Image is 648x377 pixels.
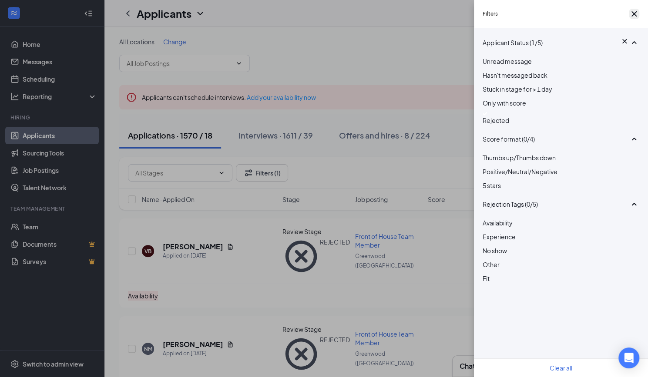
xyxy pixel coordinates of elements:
[483,112,487,116] img: checkbox
[483,182,501,189] span: 5 stars
[483,199,538,209] span: Rejection Tags (0/5)
[483,233,516,241] span: Experience
[483,57,532,65] span: Unread message
[483,38,543,47] span: Applicant Status (1/5)
[483,134,535,144] span: Score format (0/4)
[629,134,639,144] svg: SmallChevronUp
[620,37,629,46] svg: Cross
[483,261,500,268] span: Other
[483,85,552,93] span: Stuck in stage for > 1 day
[483,10,498,18] h5: Filters
[550,363,572,373] button: Clear all
[483,154,556,162] span: Thumbs up/Thumbs down
[483,168,557,175] span: Positive/Neutral/Negative
[483,99,526,107] span: Only with score
[483,116,509,124] span: Rejected
[483,247,507,255] span: No show
[629,199,639,209] svg: SmallChevronUp
[483,274,490,282] span: Fit
[618,347,639,368] div: Open Intercom Messenger
[629,9,639,19] svg: Cross
[483,71,547,79] span: Hasn't messaged back
[483,219,513,227] span: Availability
[629,37,639,48] svg: SmallChevronUp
